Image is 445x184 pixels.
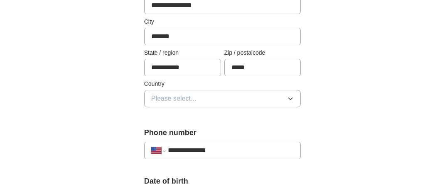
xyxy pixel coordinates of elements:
[144,48,221,57] label: State / region
[144,17,301,26] label: City
[144,127,301,138] label: Phone number
[151,94,197,104] span: Please select...
[144,90,301,107] button: Please select...
[144,80,301,88] label: Country
[224,48,301,57] label: Zip / postalcode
